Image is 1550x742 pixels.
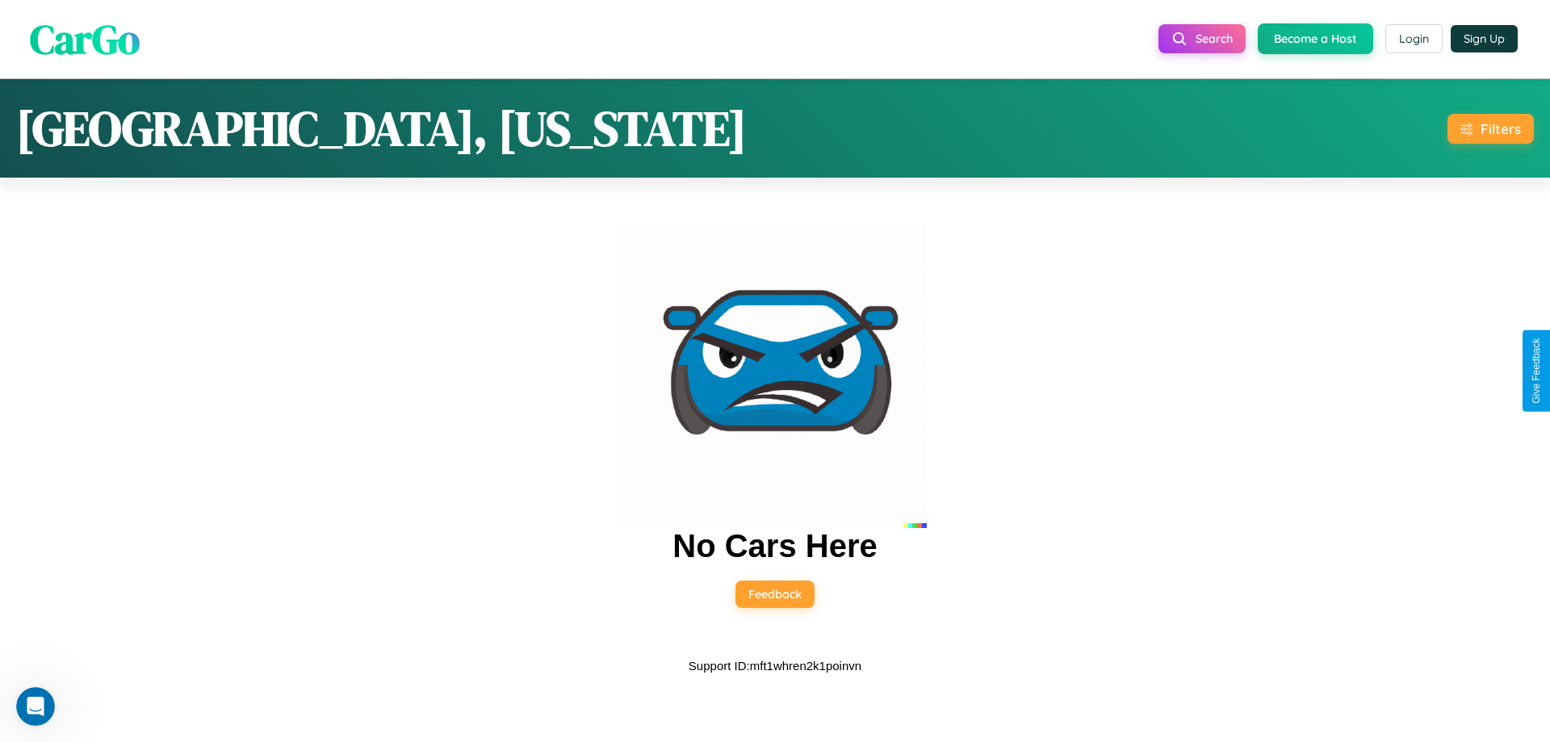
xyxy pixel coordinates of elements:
span: Search [1196,31,1233,46]
button: Feedback [735,581,815,608]
span: CarGo [30,10,140,66]
button: Login [1385,24,1443,53]
div: Filters [1481,120,1521,137]
h2: No Cars Here [672,528,877,564]
iframe: Intercom live chat [16,687,55,726]
button: Become a Host [1258,23,1373,54]
button: Search [1158,24,1246,53]
button: Filters [1447,114,1534,144]
p: Support ID: mft1whren2k1poinvn [689,655,861,677]
img: car [623,224,927,528]
div: Give Feedback [1531,338,1542,404]
h1: [GEOGRAPHIC_DATA], [US_STATE] [16,95,747,161]
button: Sign Up [1451,25,1518,52]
